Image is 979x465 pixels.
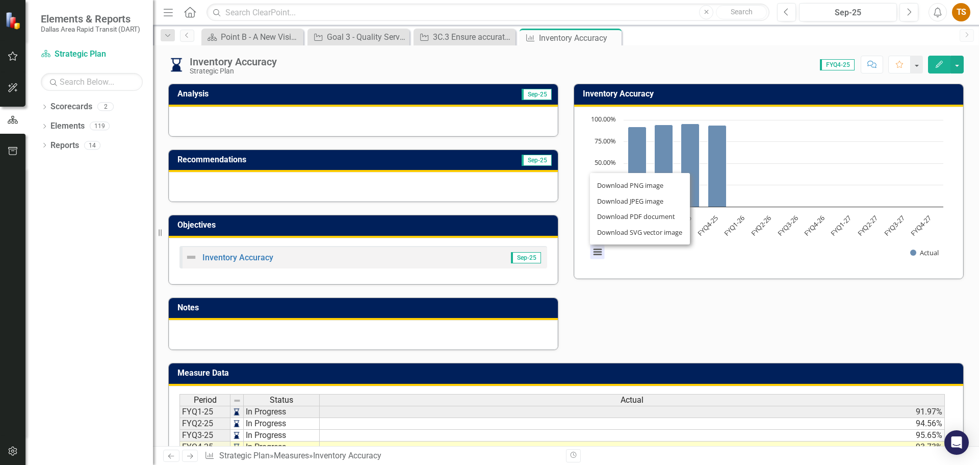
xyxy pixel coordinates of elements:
td: FYQ2-25 [179,418,230,430]
li: Download JPEG image [594,193,686,209]
button: TS [952,3,970,21]
td: In Progress [244,406,320,418]
div: Chart. Highcharts interactive chart. [585,115,952,268]
button: Search [716,5,767,19]
a: 3C.3 Ensure accurate inventories to avoid service disruptions [416,31,513,43]
text: 75.00% [595,136,616,145]
text: 50.00% [595,158,616,167]
div: 2 [97,103,114,111]
div: Point B - A New Vision for Mobility in [GEOGRAPHIC_DATA][US_STATE] [221,31,301,43]
button: Sep-25 [799,3,897,21]
div: » » [204,450,558,462]
h3: Measure Data [177,369,958,378]
img: In Progress [168,57,185,73]
td: 93.73% [320,442,945,453]
span: Sep-25 [522,155,552,166]
text: FYQ4-26 [802,213,826,237]
path: FYQ2-25, 94.56. Actual. [655,125,673,207]
span: Sep-25 [511,252,541,263]
td: In Progress [244,430,320,442]
ul: Chart menu [590,173,690,244]
span: Search [731,8,753,16]
input: Search ClearPoint... [207,4,769,21]
text: FYQ1-26 [722,213,746,237]
li: Download PNG image [594,177,686,193]
div: Open Intercom Messenger [944,430,969,455]
span: Sep-25 [522,89,552,100]
div: Strategic Plan [190,67,277,75]
td: 91.97% [320,406,945,418]
a: Inventory Accuracy [202,253,273,262]
td: FYQ1-25 [179,406,230,418]
img: a60fEp3wDQni8pZ7I27oqqWuN4cEGC8WR9mYgEmzHXzVrUA4836MBMLMGGum7eqBRhv1oeZWIAJc928VS3AeLM+zMQCTJjr5q... [233,431,241,439]
a: Strategic Plan [219,451,270,460]
img: a60fEp3wDQni8pZ7I27oqqWuN4cEGC8WR9mYgEmzHXzVrUA4836MBMLMGGum7eqBRhv1oeZWIAJc928VS3AeLM+zMQCTJjr5q... [233,443,241,451]
a: Measures [274,451,309,460]
text: FYQ1-27 [829,213,853,237]
text: FYQ2-26 [749,213,773,237]
h3: Inventory Accuracy [583,89,958,99]
span: FYQ4-25 [820,59,855,70]
div: Inventory Accuracy [539,32,619,44]
text: FYQ3-26 [776,213,800,237]
h3: Objectives [177,221,553,230]
a: Strategic Plan [41,48,143,60]
h3: Recommendations [177,155,436,164]
span: Actual [621,396,643,405]
text: FYQ4-25 [695,213,719,237]
li: Download PDF document [594,209,686,225]
text: FYQ2-27 [856,213,880,237]
h3: Notes [177,303,553,312]
path: FYQ3-25, 95.65. Actual. [681,124,700,207]
button: Show Actual [910,248,939,257]
img: a60fEp3wDQni8pZ7I27oqqWuN4cEGC8WR9mYgEmzHXzVrUA4836MBMLMGGum7eqBRhv1oeZWIAJc928VS3AeLM+zMQCTJjr5q... [233,408,241,416]
td: In Progress [244,418,320,430]
div: Inventory Accuracy [313,451,381,460]
text: FYQ3-27 [882,213,906,237]
text: 100.00% [591,114,616,124]
li: Download SVG vector image [594,225,686,240]
span: Status [270,396,293,405]
small: Dallas Area Rapid Transit (DART) [41,25,140,33]
td: 95.65% [320,430,945,442]
a: Goal 3 - Quality Service [310,31,407,43]
td: In Progress [244,442,320,453]
a: Elements [50,120,85,132]
span: Elements & Reports [41,13,140,25]
div: 14 [84,141,100,150]
text: FYQ4-27 [909,213,933,237]
a: Scorecards [50,101,92,113]
img: ClearPoint Strategy [5,12,23,30]
path: FYQ4-25, 93.73. Actual. [708,125,727,207]
div: Inventory Accuracy [190,56,277,67]
svg: Interactive chart [585,115,948,268]
a: Reports [50,140,79,152]
div: 3C.3 Ensure accurate inventories to avoid service disruptions [433,31,513,43]
td: FYQ4-25 [179,442,230,453]
a: Point B - A New Vision for Mobility in [GEOGRAPHIC_DATA][US_STATE] [204,31,301,43]
td: FYQ3-25 [179,430,230,442]
img: Not Defined [185,251,197,263]
div: Goal 3 - Quality Service [327,31,407,43]
span: Period [194,396,217,405]
h3: Analysis [177,89,365,99]
img: a60fEp3wDQni8pZ7I27oqqWuN4cEGC8WR9mYgEmzHXzVrUA4836MBMLMGGum7eqBRhv1oeZWIAJc928VS3AeLM+zMQCTJjr5q... [233,420,241,428]
input: Search Below... [41,73,143,91]
div: Sep-25 [803,7,893,19]
td: 94.56% [320,418,945,430]
img: 8DAGhfEEPCf229AAAAAElFTkSuQmCC [233,397,241,405]
path: FYQ1-25, 91.97. Actual. [628,127,647,207]
div: 119 [90,122,110,131]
